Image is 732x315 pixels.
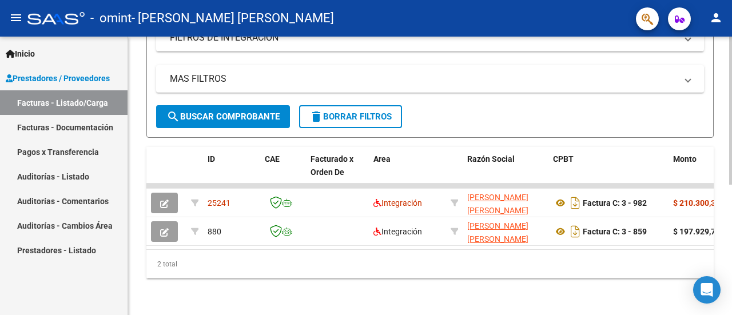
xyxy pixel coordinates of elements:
[260,147,306,197] datatable-header-cell: CAE
[156,105,290,128] button: Buscar Comprobante
[467,221,528,244] span: [PERSON_NAME] [PERSON_NAME]
[673,198,720,208] strong: $ 210.300,37
[146,250,714,278] div: 2 total
[583,198,647,208] strong: Factura C: 3 - 982
[693,276,721,304] div: Open Intercom Messenger
[156,65,704,93] mat-expansion-panel-header: MAS FILTROS
[568,222,583,241] i: Descargar documento
[369,147,446,197] datatable-header-cell: Area
[208,227,221,236] span: 880
[568,194,583,212] i: Descargar documento
[673,227,720,236] strong: $ 197.929,76
[90,6,132,31] span: - omint
[203,147,260,197] datatable-header-cell: ID
[9,11,23,25] mat-icon: menu
[166,110,180,123] mat-icon: search
[467,191,544,215] div: 27232098843
[373,227,422,236] span: Integración
[306,147,369,197] datatable-header-cell: Facturado x Orden De
[583,227,647,236] strong: Factura C: 3 - 859
[265,154,280,164] span: CAE
[166,111,280,122] span: Buscar Comprobante
[208,154,215,164] span: ID
[309,111,392,122] span: Borrar Filtros
[299,105,402,128] button: Borrar Filtros
[467,154,515,164] span: Razón Social
[548,147,669,197] datatable-header-cell: CPBT
[156,24,704,51] mat-expansion-panel-header: FILTROS DE INTEGRACION
[467,193,528,215] span: [PERSON_NAME] [PERSON_NAME]
[170,73,677,85] mat-panel-title: MAS FILTROS
[208,198,230,208] span: 25241
[373,198,422,208] span: Integración
[673,154,697,164] span: Monto
[467,220,544,244] div: 27232098843
[463,147,548,197] datatable-header-cell: Razón Social
[373,154,391,164] span: Area
[170,31,677,44] mat-panel-title: FILTROS DE INTEGRACION
[6,47,35,60] span: Inicio
[309,110,323,123] mat-icon: delete
[6,72,110,85] span: Prestadores / Proveedores
[311,154,353,177] span: Facturado x Orden De
[709,11,723,25] mat-icon: person
[553,154,574,164] span: CPBT
[132,6,334,31] span: - [PERSON_NAME] [PERSON_NAME]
